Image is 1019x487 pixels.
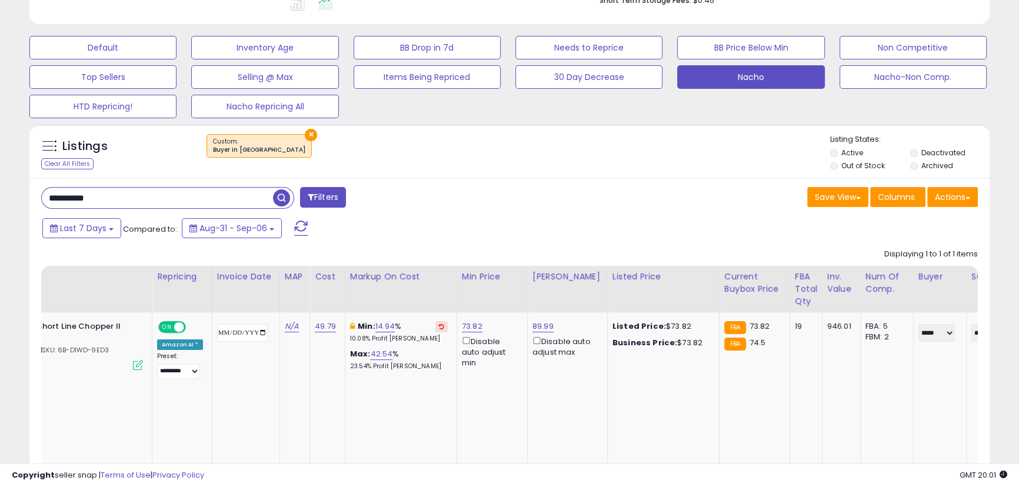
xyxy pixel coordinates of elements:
b: Min: [358,321,375,332]
th: CSV column name: cust_attr_1_Buyer [913,266,966,312]
span: Last 7 Days [60,222,106,234]
span: Compared to: [123,224,177,235]
small: FBA [724,321,746,334]
span: 73.82 [749,321,770,332]
div: Amazon AI * [157,339,203,350]
div: Buyer in [GEOGRAPHIC_DATA] [213,146,305,154]
div: Preset: [157,352,203,379]
small: FBA [724,338,746,351]
button: Filters [300,187,346,208]
div: FBM: 2 [865,332,904,342]
button: Selling @ Max [191,65,338,89]
a: 42.54 [370,348,392,360]
div: FBA Total Qty [795,271,817,308]
div: Invoice Date [217,271,275,283]
button: Last 7 Days [42,218,121,238]
span: Custom: [213,137,305,155]
span: OFF [184,322,203,332]
button: BB Drop in 7d [354,36,501,59]
div: MAP [285,271,305,283]
div: seller snap | | [12,470,204,481]
button: Top Sellers [29,65,177,89]
b: Listed Price: [612,321,666,332]
div: FBA: 5 [865,321,904,332]
div: Repricing [157,271,207,283]
span: ON [159,322,174,332]
button: Columns [870,187,925,207]
a: 14.94 [375,321,395,332]
h5: Listings [62,138,108,155]
span: Aug-31 - Sep-06 [199,222,267,234]
th: CSV column name: cust_attr_3_Invoice Date [212,266,279,312]
span: 74.5 [749,337,765,348]
div: Min Price [462,271,522,283]
div: Listed Price [612,271,714,283]
a: Terms of Use [101,469,151,481]
button: Nacho-Non Comp. [840,65,987,89]
span: | SKU: 6B-D1WD-9ED3 [32,345,109,355]
div: Displaying 1 to 1 of 1 items [884,249,978,260]
button: Items Being Repriced [354,65,501,89]
button: Save View [807,187,868,207]
th: The percentage added to the cost of goods (COGS) that forms the calculator for Min & Max prices. [345,266,457,312]
div: Buyer [918,271,961,283]
label: Archived [921,161,953,171]
div: $73.82 [612,321,710,332]
div: $73.82 [612,338,710,348]
button: Actions [927,187,978,207]
span: 2025-09-15 20:01 GMT [960,469,1007,481]
a: 89.99 [532,321,554,332]
div: Inv. value [827,271,855,295]
label: Out of Stock [841,161,884,171]
div: Disable auto adjust max [532,335,598,358]
button: Inventory Age [191,36,338,59]
b: Business Price: [612,337,677,348]
button: Nacho [677,65,824,89]
button: 30 Day Decrease [515,65,662,89]
a: 49.79 [315,321,336,332]
div: % [350,349,448,371]
a: 73.82 [462,321,482,332]
div: [PERSON_NAME] [532,271,602,283]
label: Active [841,148,863,158]
div: 19 [795,321,813,332]
div: Markup on Cost [350,271,452,283]
b: Max: [350,348,371,359]
button: Nacho Repricing All [191,95,338,118]
div: % [350,321,448,343]
p: Listing States: [830,134,990,145]
button: HTD Repricing! [29,95,177,118]
div: Cost [315,271,340,283]
a: Privacy Policy [152,469,204,481]
button: Non Competitive [840,36,987,59]
div: Disable auto adjust min [462,335,518,368]
div: Num of Comp. [865,271,908,295]
a: N/A [285,321,299,332]
strong: Copyright [12,469,55,481]
button: Needs to Reprice [515,36,662,59]
span: Columns [878,191,915,203]
div: Supplier [971,271,1014,283]
button: BB Price Below Min [677,36,824,59]
label: Deactivated [921,148,965,158]
button: × [305,129,317,141]
p: 23.54% Profit [PERSON_NAME] [350,362,448,371]
button: Default [29,36,177,59]
button: Aug-31 - Sep-06 [182,218,282,238]
div: Current Buybox Price [724,271,785,295]
p: 10.08% Profit [PERSON_NAME] [350,335,448,343]
th: CSV column name: cust_attr_2_Supplier [966,266,1019,312]
div: Clear All Filters [41,158,94,169]
div: 946.01 [827,321,851,332]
